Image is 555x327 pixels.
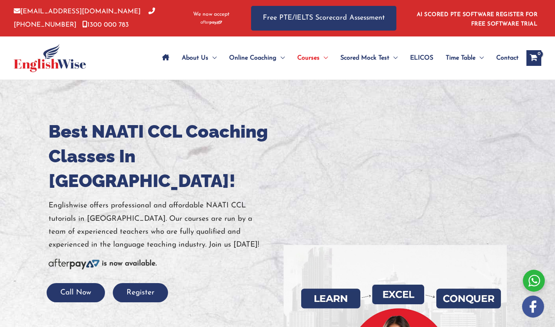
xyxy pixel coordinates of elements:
b: is now available. [102,260,157,267]
a: ELICOS [404,44,439,72]
h1: Best NAATI CCL Coaching Classes In [GEOGRAPHIC_DATA]! [49,119,272,193]
a: Call Now [47,289,105,296]
a: Online CoachingMenu Toggle [223,44,291,72]
nav: Site Navigation: Main Menu [156,44,519,72]
span: We now accept [193,11,230,18]
span: Scored Mock Test [340,44,389,72]
span: Online Coaching [229,44,277,72]
img: Afterpay-Logo [49,259,99,269]
a: Time TableMenu Toggle [439,44,490,72]
a: View Shopping Cart, empty [526,50,541,66]
a: 1300 000 783 [82,22,129,28]
button: Register [113,283,168,302]
button: Call Now [47,283,105,302]
span: Contact [496,44,519,72]
span: About Us [182,44,208,72]
span: Menu Toggle [277,44,285,72]
a: AI SCORED PTE SOFTWARE REGISTER FOR FREE SOFTWARE TRIAL [417,12,538,27]
a: CoursesMenu Toggle [291,44,334,72]
span: Menu Toggle [475,44,484,72]
aside: Header Widget 1 [412,5,541,31]
span: Time Table [446,44,475,72]
img: white-facebook.png [522,296,544,318]
a: Register [113,289,168,296]
a: Scored Mock TestMenu Toggle [334,44,404,72]
span: Courses [297,44,320,72]
span: ELICOS [410,44,433,72]
span: Menu Toggle [208,44,217,72]
span: Menu Toggle [389,44,398,72]
img: cropped-ew-logo [14,44,86,72]
img: Afterpay-Logo [201,20,222,25]
a: About UsMenu Toggle [175,44,223,72]
a: Free PTE/IELTS Scorecard Assessment [251,6,396,31]
span: Menu Toggle [320,44,328,72]
p: Englishwise offers professional and affordable NAATI CCL tutorials in [GEOGRAPHIC_DATA]. Our cour... [49,199,272,251]
a: [PHONE_NUMBER] [14,8,155,28]
a: Contact [490,44,519,72]
a: [EMAIL_ADDRESS][DOMAIN_NAME] [14,8,141,15]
